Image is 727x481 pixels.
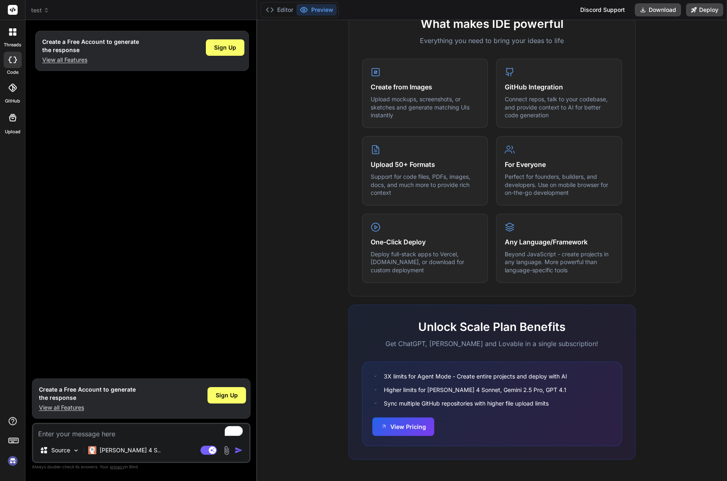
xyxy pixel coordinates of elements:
[4,41,21,48] label: threads
[635,3,681,16] button: Download
[575,3,630,16] div: Discord Support
[7,69,18,76] label: code
[505,237,613,247] h4: Any Language/Framework
[33,424,249,439] textarea: To enrich screen reader interactions, please activate Accessibility in Grammarly extension settings
[110,464,125,469] span: privacy
[371,82,479,92] h4: Create from Images
[371,250,479,274] p: Deploy full-stack apps to Vercel, [DOMAIN_NAME], or download for custom deployment
[686,3,723,16] button: Deploy
[362,339,622,349] p: Get ChatGPT, [PERSON_NAME] and Lovable in a single subscription!
[32,463,251,471] p: Always double-check its answers. Your in Bind
[371,173,479,197] p: Support for code files, PDFs, images, docs, and much more to provide rich context
[505,250,613,274] p: Beyond JavaScript - create projects in any language. More powerful than language-specific tools
[384,372,567,381] span: 3X limits for Agent Mode - Create entire projects and deploy with AI
[296,4,337,16] button: Preview
[371,160,479,169] h4: Upload 50+ Formats
[262,4,296,16] button: Editor
[362,36,622,46] p: Everything you need to bring your ideas to life
[5,98,20,105] label: GitHub
[505,82,613,92] h4: GitHub Integration
[42,38,139,54] h1: Create a Free Account to generate the response
[362,15,622,32] h2: What makes IDE powerful
[6,454,20,468] img: signin
[235,446,243,454] img: icon
[51,446,70,454] p: Source
[31,6,49,14] span: test
[505,173,613,197] p: Perfect for founders, builders, and developers. Use on mobile browser for on-the-go development
[222,446,231,455] img: attachment
[39,385,136,402] h1: Create a Free Account to generate the response
[384,385,566,394] span: Higher limits for [PERSON_NAME] 4 Sonnet, Gemini 2.5 Pro, GPT 4.1
[42,56,139,64] p: View all Features
[5,128,21,135] label: Upload
[384,399,549,408] span: Sync multiple GitHub repositories with higher file upload limits
[505,95,613,119] p: Connect repos, talk to your codebase, and provide context to AI for better code generation
[371,237,479,247] h4: One-Click Deploy
[214,43,236,52] span: Sign Up
[100,446,161,454] p: [PERSON_NAME] 4 S..
[39,403,136,412] p: View all Features
[73,447,80,454] img: Pick Models
[371,95,479,119] p: Upload mockups, screenshots, or sketches and generate matching UIs instantly
[362,318,622,335] h2: Unlock Scale Plan Benefits
[372,417,434,436] button: View Pricing
[216,391,238,399] span: Sign Up
[88,446,96,454] img: Claude 4 Sonnet
[505,160,613,169] h4: For Everyone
